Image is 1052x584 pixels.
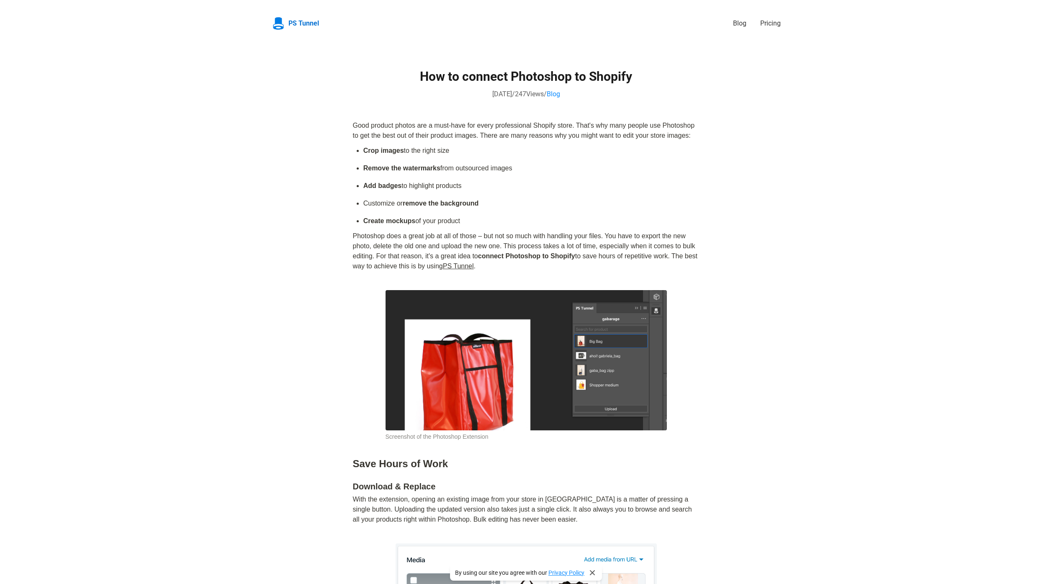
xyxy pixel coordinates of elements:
b: Add badges [363,182,402,189]
figcaption: Screenshot of the Photoshop Extension [386,430,667,444]
p: Photoshop does a great job at all of those – but not so much with handling your files. You have t... [352,230,700,273]
div: / / [272,89,781,99]
div: By using our site you agree with our [455,569,584,577]
span: PS Tunnel [288,18,319,28]
a: Blog [547,90,560,98]
b: Download & Replace [353,482,436,491]
img: Screenshot of the Photoshop Extension [386,290,667,430]
li: from outsourced images [363,161,700,176]
a: PS Tunnel [443,262,474,270]
li: to highlight products [363,178,700,193]
li: to the right size [363,143,700,158]
p: Good product photos are a must-have for every professional Shopify store. That's why many people ... [352,119,700,142]
time: [DATE] [492,90,512,98]
b: Save Hours of Work [353,458,448,469]
b: Crop images [363,147,404,154]
a: Pricing [760,18,781,28]
h1: How to connect Photoshop to Shopify [272,67,781,86]
a: Privacy Policy [548,569,584,576]
b: Create mockups [363,217,416,224]
li: of your product [363,214,700,229]
p: With the extension, opening an existing image from your store in [GEOGRAPHIC_DATA] is a matter of... [352,493,700,526]
a: Blog [733,18,754,28]
b: connect Photoshop to Shopify [478,252,575,260]
li: Customize or [363,196,700,211]
b: Remove the watermarks [363,165,440,172]
span: 247 Views [515,90,544,98]
b: remove the background [403,200,478,207]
